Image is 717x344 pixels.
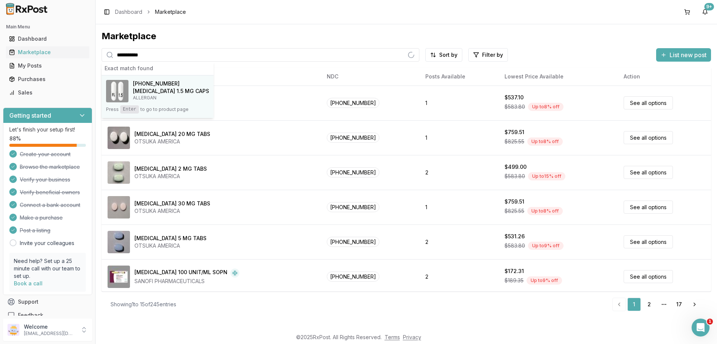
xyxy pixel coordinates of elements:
[9,135,21,142] span: 88 %
[20,176,70,183] span: Verify your business
[419,68,499,86] th: Posts Available
[134,200,210,207] div: [MEDICAL_DATA] 30 MG TABS
[108,196,130,219] img: Abilify 30 MG TABS
[134,278,239,285] div: SANOFI PHARMACEUTICALS
[3,46,92,58] button: Marketplace
[134,138,210,145] div: OTSUKA AMERICA
[505,103,525,111] span: $583.80
[642,298,656,311] a: 2
[134,165,207,173] div: [MEDICAL_DATA] 2 MG TABS
[102,75,214,118] button: Vraylar 1.5 MG CAPS[PHONE_NUMBER][MEDICAL_DATA] 1.5 MG CAPSALLERGANPressEnterto go to product page
[9,49,86,56] div: Marketplace
[111,301,176,308] div: Showing 1 to 15 of 245 entries
[7,324,19,336] img: User avatar
[9,35,86,43] div: Dashboard
[133,87,209,95] h4: [MEDICAL_DATA] 1.5 MG CAPS
[482,51,503,59] span: Filter by
[439,51,457,59] span: Sort by
[468,48,508,62] button: Filter by
[140,106,189,112] span: to go to product page
[419,224,499,259] td: 2
[6,46,89,59] a: Marketplace
[6,59,89,72] a: My Posts
[699,6,711,18] button: 9+
[327,202,379,212] span: [PHONE_NUMBER]
[115,8,186,16] nav: breadcrumb
[3,33,92,45] button: Dashboard
[20,201,80,209] span: Connect a bank account
[18,312,43,319] span: Feedback
[9,75,86,83] div: Purchases
[24,323,76,331] p: Welcome
[656,52,711,59] a: List new post
[108,161,130,184] img: Abilify 2 MG TABS
[327,133,379,143] span: [PHONE_NUMBER]
[505,198,524,205] div: $759.51
[133,80,180,87] span: [PHONE_NUMBER]
[624,201,673,214] a: See all options
[505,163,527,171] div: $499.00
[419,190,499,224] td: 1
[9,126,86,133] p: Let's finish your setup first!
[6,24,89,30] h2: Main Menu
[3,60,92,72] button: My Posts
[419,155,499,190] td: 2
[627,298,641,311] a: 1
[528,242,564,250] div: Up to 9 % off
[505,173,525,180] span: $583.80
[505,267,524,275] div: $172.31
[3,309,92,322] button: Feedback
[134,242,207,250] div: OTSUKA AMERICA
[656,48,711,62] button: List new post
[14,257,81,280] p: Need help? Set up a 25 minute call with our team to set up.
[6,32,89,46] a: Dashboard
[327,237,379,247] span: [PHONE_NUMBER]
[707,319,713,325] span: 1
[115,8,142,16] a: Dashboard
[133,95,209,101] p: ALLERGAN
[3,3,51,15] img: RxPost Logo
[419,120,499,155] td: 1
[14,280,43,286] a: Book a call
[321,68,419,86] th: NDC
[505,242,525,250] span: $583.80
[134,130,210,138] div: [MEDICAL_DATA] 20 MG TABS
[108,127,130,149] img: Abilify 20 MG TABS
[134,235,207,242] div: [MEDICAL_DATA] 5 MG TABS
[20,189,80,196] span: Verify beneficial owners
[403,334,421,340] a: Privacy
[134,207,210,215] div: OTSUKA AMERICA
[6,72,89,86] a: Purchases
[692,319,710,337] iframe: Intercom live chat
[20,227,50,234] span: Post a listing
[20,214,63,221] span: Make a purchase
[20,151,71,158] span: Create your account
[527,207,563,215] div: Up to 8 % off
[505,128,524,136] div: $759.51
[9,62,86,69] div: My Posts
[499,68,618,86] th: Lowest Price Available
[20,163,80,171] span: Browse the marketplace
[120,105,139,114] kbd: Enter
[134,173,207,180] div: OTSUKA AMERICA
[419,86,499,120] td: 1
[624,166,673,179] a: See all options
[108,266,130,288] img: Admelog SoloStar 100 UNIT/ML SOPN
[20,239,74,247] a: Invite your colleagues
[106,106,119,112] span: Press
[425,48,462,62] button: Sort by
[505,138,524,145] span: $825.55
[385,334,400,340] a: Terms
[3,295,92,309] button: Support
[505,207,524,215] span: $825.55
[3,87,92,99] button: Sales
[624,270,673,283] a: See all options
[672,298,686,311] a: 17
[527,137,563,146] div: Up to 8 % off
[624,96,673,109] a: See all options
[108,231,130,253] img: Abilify 5 MG TABS
[687,298,702,311] a: Go to next page
[612,298,702,311] nav: pagination
[624,235,673,248] a: See all options
[670,50,707,59] span: List new post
